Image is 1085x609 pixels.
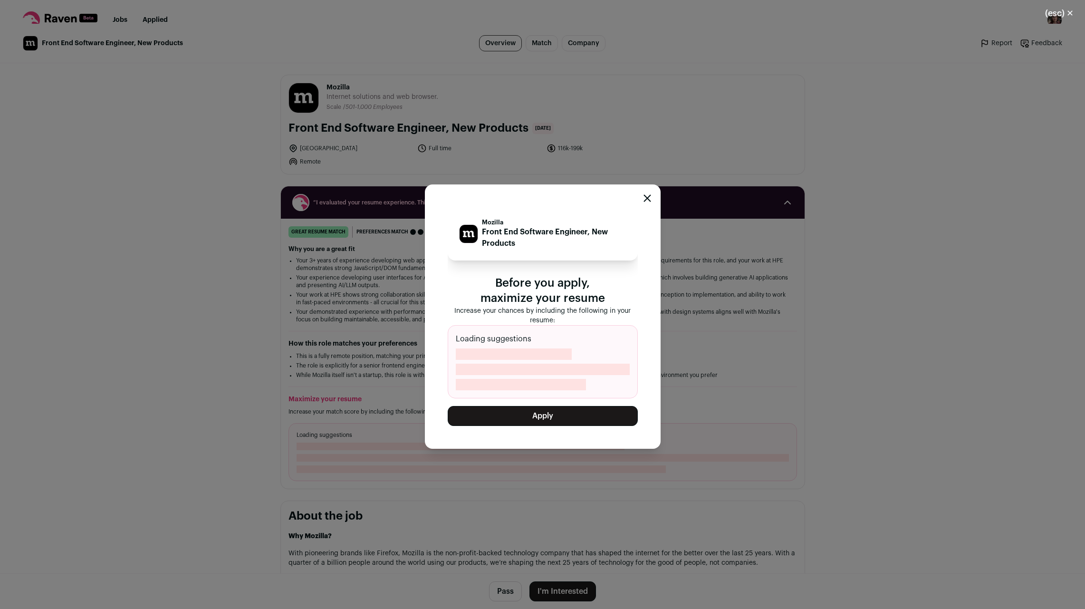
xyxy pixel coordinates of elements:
p: Mozilla [482,219,626,226]
img: ed6f39911129357e39051950c0635099861b11d33cdbe02a057c56aa8f195c9d.jpg [460,225,478,243]
button: Close modal [643,194,651,202]
button: Close modal [1034,3,1085,24]
p: Before you apply, maximize your resume [448,276,638,306]
p: Front End Software Engineer, New Products [482,226,626,249]
p: Increase your chances by including the following in your resume: [448,306,638,325]
button: Apply [448,406,638,426]
div: Loading suggestions [448,325,638,398]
